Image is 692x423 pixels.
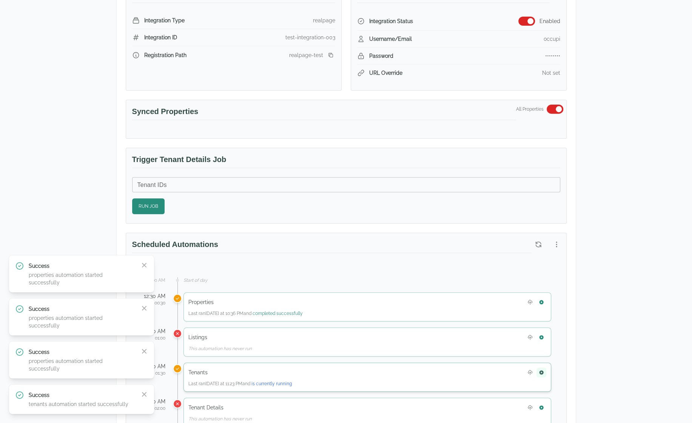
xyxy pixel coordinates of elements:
[542,69,560,77] div: Not set
[326,51,335,60] button: Copy registration link
[525,403,535,412] button: Upload Tenant Details file
[144,51,186,59] span: Registration Path
[188,333,207,341] h5: Listings
[173,399,182,408] div: Tenant Details was scheduled for 2:00 AM but missed its scheduled time and hasn't run
[369,17,413,25] span: Integration Status
[369,35,412,43] span: Username/Email
[536,367,546,377] button: Run Tenants now
[536,403,546,412] button: Run Tenant Details now
[536,332,546,342] button: Run Listings now
[132,239,532,253] h3: Scheduled Automations
[369,52,393,60] span: Password
[188,298,214,306] h5: Properties
[173,294,182,303] div: Properties was scheduled for 12:30 AM but ran at a different time (actual run: Today at 10:36 PM)
[536,297,546,307] button: Run Properties now
[313,17,335,24] div: realpage
[188,404,223,411] h5: Tenant Details
[29,400,134,408] p: tenants automation started successfully
[188,381,292,386] span: Last ran [DATE] at 11:23 PM and
[285,34,335,41] div: test-integration-003
[188,369,208,376] h5: Tenants
[289,51,323,59] div: realpage-test
[29,357,134,372] p: properties automation started successfully
[251,381,292,386] span: is currently running
[188,311,303,316] span: Last ran [DATE] at 10:36 PM and
[132,154,560,168] h3: Trigger Tenant Details Job
[132,198,165,214] button: Run Job
[132,106,516,120] h3: Synced Properties
[369,69,402,77] span: URL Override
[183,277,551,283] div: Start of day
[532,238,545,251] button: Refresh scheduled automations
[525,297,535,307] button: Upload Properties file
[173,329,182,338] div: Listings was scheduled for 1:00 AM but missed its scheduled time and hasn't run
[188,346,546,352] div: This automation has never run
[516,106,544,112] span: All Properties
[188,416,546,422] div: This automation has never run
[545,52,560,60] div: ••••••••
[525,367,535,377] button: Upload Tenants file
[550,238,563,251] button: More options
[253,311,303,316] span: completed successfully
[29,391,134,399] p: Success
[29,262,134,270] p: Success
[144,34,177,41] span: Integration ID
[29,271,134,286] p: properties automation started successfully
[547,105,563,114] button: Switch to select specific properties
[539,17,560,25] span: Enabled
[525,332,535,342] button: Upload Listings file
[141,335,165,341] div: 01:00
[141,292,165,300] div: 12:30 AM
[29,348,134,356] p: Success
[29,314,134,329] p: properties automation started successfully
[173,364,182,373] div: Tenants was scheduled for 1:30 AM but ran at a different time (actual run: Today at 11:23 PM)
[29,305,134,313] p: Success
[544,35,560,43] div: occupi
[144,17,185,24] span: Integration Type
